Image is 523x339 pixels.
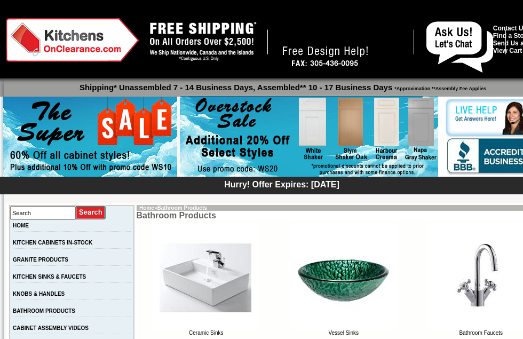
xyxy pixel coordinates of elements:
a: KITCHEN SINKS & FAUCETS [13,274,86,280]
input: Submit [76,206,106,220]
a: Ceramic Sinks [153,325,259,336]
span: *Approximation **Assembly Fee Applies [392,83,486,91]
a: KNOBS & HANDLES [13,291,65,297]
a: Bathroom Products [157,205,207,211]
a: GRANITE PRODUCTS [13,257,68,263]
a: Vessel Sinks [290,325,397,336]
a: CABINET ASSEMBLY VIDEOS [13,325,89,331]
a: Home [139,205,154,211]
img: Ceramic Sinks [153,223,259,330]
a: [PHONE_NUMBER] [274,29,402,45]
img: Vessel Sinks [290,223,397,330]
a: HOME [13,223,29,228]
a: View Cart [493,47,522,54]
a: BATHROOM PRODUCTS [13,308,75,314]
img: Kitchens on Clearance Logo [6,18,139,62]
a: KITCHEN CABINETS IN-STOCK [13,240,92,246]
